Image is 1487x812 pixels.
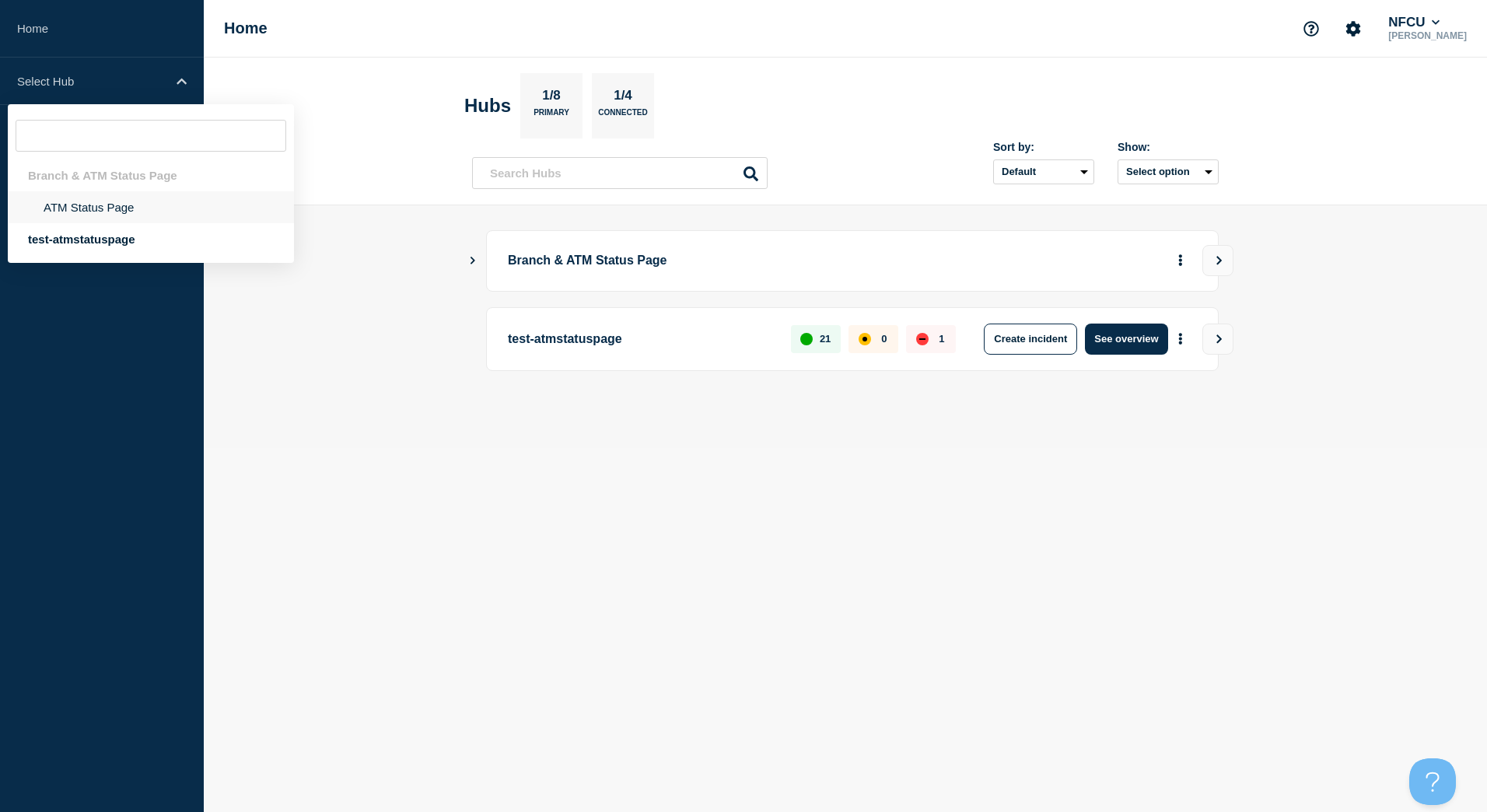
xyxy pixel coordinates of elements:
select: Sort by [993,159,1094,184]
h2: Hubs [464,95,511,117]
button: See overview [1085,324,1167,355]
iframe: Help Scout Beacon - Open [1409,758,1456,805]
input: Search Hubs [472,157,768,189]
p: 0 [881,333,887,345]
p: [PERSON_NAME] [1385,30,1470,41]
li: ATM Status Page [8,191,294,223]
button: Support [1295,12,1328,45]
button: More actions [1170,324,1191,353]
button: Show Connected Hubs [469,255,477,267]
p: Select Hub [17,75,166,88]
p: 21 [820,333,831,345]
p: test-atmstatuspage [508,324,773,355]
p: Connected [598,108,647,124]
p: Branch & ATM Status Page [508,247,938,275]
div: up [800,333,813,345]
p: 1 [939,333,944,345]
p: 1/8 [537,88,567,108]
button: NFCU [1385,15,1443,30]
div: down [916,333,929,345]
button: Account settings [1337,12,1370,45]
div: test-atmstatuspage [8,223,294,255]
div: Show: [1118,141,1219,153]
button: View [1202,324,1233,355]
button: Select option [1118,159,1219,184]
button: View [1202,245,1233,276]
h1: Home [224,19,268,37]
p: Primary [534,108,569,124]
div: Sort by: [993,141,1094,153]
div: affected [859,333,871,345]
div: Branch & ATM Status Page [8,159,294,191]
p: 1/4 [608,88,639,108]
button: More actions [1170,247,1191,275]
button: Create incident [984,324,1077,355]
